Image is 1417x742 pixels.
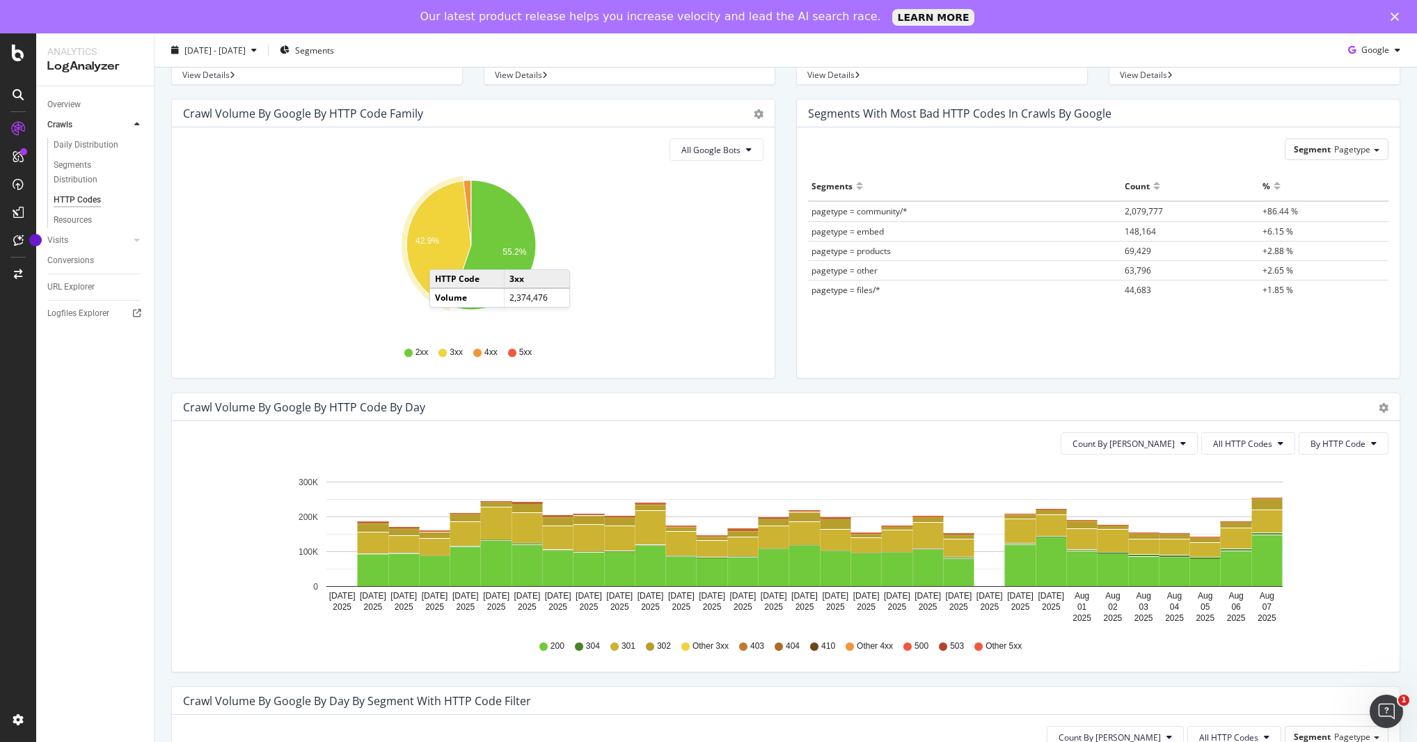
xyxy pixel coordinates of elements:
span: +2.88 % [1262,245,1293,257]
span: 2xx [415,347,429,358]
text: [DATE] [730,591,757,601]
span: 503 [950,640,964,652]
span: 500 [915,640,928,652]
text: [DATE] [483,591,509,601]
text: [DATE] [946,591,972,601]
text: [DATE] [638,591,664,601]
div: Tooltip anchor [29,234,42,246]
span: Other 3xx [692,640,729,652]
a: Visits [47,233,130,248]
text: 55.2% [502,248,526,258]
span: Google [1361,44,1389,56]
td: 3xx [504,270,569,288]
a: Segments Distribution [54,158,144,187]
span: All HTTP Codes [1213,438,1272,450]
td: HTTP Code [430,270,504,288]
div: % [1262,175,1270,197]
text: 2025 [949,602,968,612]
div: Crawl Volume by google by HTTP Code Family [183,106,423,120]
a: URL Explorer [47,280,144,294]
text: [DATE] [884,591,910,601]
text: 2025 [518,602,537,612]
text: 2025 [1258,613,1276,623]
text: [DATE] [452,591,479,601]
text: 2025 [703,602,722,612]
text: 0 [313,582,318,592]
a: Overview [47,97,144,112]
span: 5xx [519,347,532,358]
a: HTTP Codes [54,193,144,207]
text: [DATE] [545,591,571,601]
text: 200K [299,512,318,522]
button: By HTTP Code [1299,432,1388,455]
span: pagetype = products [812,245,891,257]
span: 404 [786,640,800,652]
button: Google [1343,39,1406,61]
span: Count By Day [1072,438,1175,450]
text: [DATE] [976,591,1003,601]
div: Daily Distribution [54,138,118,152]
text: Aug [1105,591,1120,601]
text: [DATE] [853,591,880,601]
text: [DATE] [1007,591,1034,601]
svg: A chart. [183,466,1378,627]
a: Crawls [47,118,130,132]
text: [DATE] [699,591,725,601]
text: 01 [1077,602,1087,612]
text: [DATE] [822,591,848,601]
span: View Details [807,69,855,81]
span: 63,796 [1125,265,1151,276]
text: 2025 [764,602,783,612]
text: 2025 [826,602,845,612]
span: By HTTP Code [1311,438,1365,450]
td: 2,374,476 [504,288,569,306]
button: Count By [PERSON_NAME] [1061,432,1198,455]
a: LEARN MORE [892,9,975,26]
text: 03 [1139,602,1149,612]
div: Conversions [47,253,94,268]
span: 3xx [450,347,463,358]
text: 2025 [580,602,599,612]
div: LogAnalyzer [47,58,143,74]
div: HTTP Codes [54,193,101,207]
text: 2025 [395,602,413,612]
a: Resources [54,213,144,228]
div: Segments Distribution [54,158,131,187]
text: [DATE] [791,591,818,601]
text: Aug [1260,591,1274,601]
text: 2025 [456,602,475,612]
text: 2025 [1072,613,1091,623]
span: 302 [657,640,671,652]
div: gear [754,109,763,119]
span: View Details [182,69,230,81]
svg: A chart. [183,172,759,333]
text: 06 [1231,602,1241,612]
a: Daily Distribution [54,138,144,152]
text: 42.9% [415,236,439,246]
td: Volume [430,288,504,306]
span: pagetype = embed [812,226,884,237]
text: 2025 [610,602,629,612]
button: [DATE] - [DATE] [166,39,262,61]
span: Segments [295,44,334,56]
span: [DATE] - [DATE] [184,44,246,56]
span: Other 5xx [985,640,1022,652]
text: 2025 [1011,602,1030,612]
text: 05 [1201,602,1210,612]
text: [DATE] [422,591,448,601]
div: Count [1125,175,1150,197]
span: +86.44 % [1262,205,1298,217]
text: [DATE] [329,591,356,601]
span: pagetype = community/* [812,205,908,217]
text: [DATE] [360,591,386,601]
div: Our latest product release helps you increase velocity and lead the AI search race. [420,10,881,24]
span: +1.85 % [1262,284,1293,296]
text: 2025 [333,602,351,612]
div: Crawls [47,118,72,132]
text: [DATE] [668,591,695,601]
text: 2025 [1042,602,1061,612]
text: 2025 [919,602,937,612]
span: pagetype = files/* [812,284,880,296]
